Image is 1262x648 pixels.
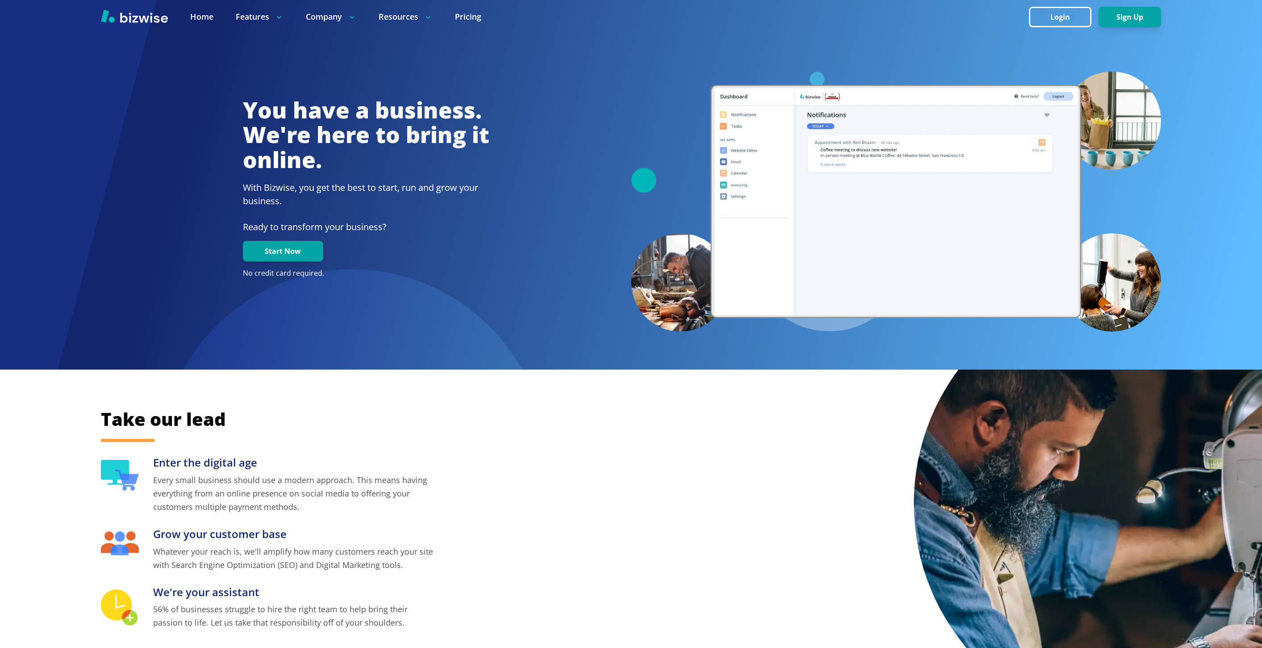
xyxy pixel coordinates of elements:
h3: Grow your customer base [153,527,436,542]
a: Home [190,11,213,22]
p: No credit card required. [243,269,489,278]
p: Resources [379,11,433,22]
p: Every small business should use a modern approach. This means having everything from an online pr... [153,473,436,513]
img: We're your assistant Icon [101,589,139,627]
p: Features [236,11,283,22]
p: Ready to transform your business? [243,220,489,234]
a: Start Now [243,247,323,256]
p: Whatever your reach is, we'll amplify how many customers reach your site with Search Engine Optim... [153,545,436,572]
a: Sign Up [1099,13,1161,21]
button: Login [1029,7,1091,27]
h2: Take our lead [101,407,771,431]
img: Enter the digital age Icon [101,460,139,490]
img: Grow your customer base Icon [101,531,139,555]
img: Bizwise Logo [101,9,168,23]
h3: We're your assistant [153,585,436,600]
p: Company [306,11,356,22]
h1: You have a business. We're here to bring it online. [243,98,489,173]
button: Sign Up [1099,7,1161,27]
p: 56% of businesses struggle to hire the right team to help bring their passion to life. Let us tak... [153,602,436,629]
h2: With Bizwise, you get the best to start, run and grow your business. [243,181,489,208]
button: Start Now [243,241,323,261]
a: Pricing [455,11,481,22]
a: Login [1029,13,1099,21]
h3: Enter the digital age [153,455,436,470]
